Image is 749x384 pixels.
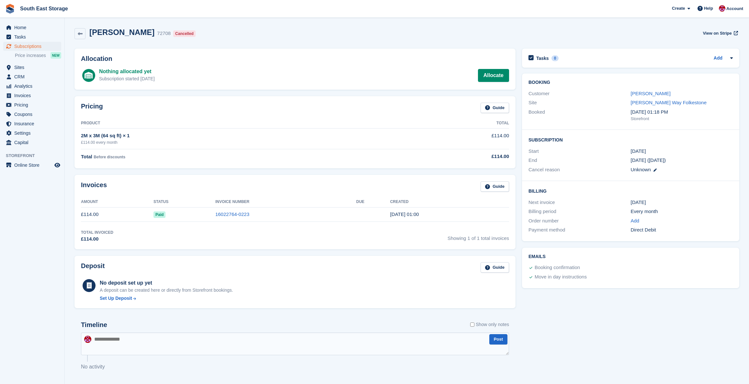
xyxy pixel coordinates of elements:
h2: Invoices [81,181,107,192]
span: Subscriptions [14,42,53,51]
th: Status [153,197,215,207]
div: Nothing allocated yet [99,68,155,75]
div: Total Invoiced [81,230,113,235]
a: Price increases NEW [15,52,61,59]
div: Storefront [631,116,733,122]
h2: Tasks [536,55,549,61]
div: No deposit set up yet [100,279,233,287]
div: Start [528,148,631,155]
td: £114.00 [81,207,153,222]
div: [DATE] [631,199,733,206]
span: Insurance [14,119,53,128]
div: 0 [551,55,559,61]
span: Capital [14,138,53,147]
div: Cancel reason [528,166,631,174]
div: Next invoice [528,199,631,206]
div: End [528,157,631,164]
span: Invoices [14,91,53,100]
div: 2M x 3M (64 sq ft) × 1 [81,132,396,140]
a: menu [3,138,61,147]
a: Guide [481,103,509,113]
div: £114.00 [81,235,113,243]
a: [PERSON_NAME] Way Folkestone [631,100,707,105]
span: Tasks [14,32,53,41]
div: [DATE] 01:18 PM [631,108,733,116]
a: Guide [481,262,509,273]
a: Preview store [53,161,61,169]
h2: Deposit [81,262,105,273]
div: NEW [51,52,61,59]
a: South East Storage [17,3,71,14]
h2: Subscription [528,136,733,143]
a: menu [3,91,61,100]
p: No activity [81,363,509,371]
div: Subscription started [DATE] [99,75,155,82]
span: CRM [14,72,53,81]
th: Invoice Number [215,197,356,207]
div: £114.00 [396,153,509,160]
div: Booking confirmation [535,264,580,272]
span: View on Stripe [703,30,732,37]
div: Site [528,99,631,107]
span: Storefront [6,152,64,159]
div: Booked [528,108,631,122]
img: stora-icon-8386f47178a22dfd0bd8f6a31ec36ba5ce8667c1dd55bd0f319d3a0aa187defe.svg [5,4,15,14]
div: Every month [631,208,733,215]
h2: Billing [528,187,733,194]
h2: Timeline [81,321,107,329]
div: Billing period [528,208,631,215]
input: Show only notes [470,321,474,328]
span: Analytics [14,82,53,91]
a: [PERSON_NAME] [631,91,671,96]
a: menu [3,63,61,72]
a: Add [714,55,722,62]
a: menu [3,23,61,32]
th: Amount [81,197,153,207]
span: [DATE] ([DATE]) [631,157,666,163]
a: menu [3,82,61,91]
div: Move in day instructions [535,273,587,281]
a: menu [3,129,61,138]
a: menu [3,42,61,51]
a: Add [631,217,640,225]
h2: Booking [528,80,733,85]
div: Customer [528,90,631,97]
div: Direct Debit [631,226,733,234]
button: Post [489,334,507,345]
a: menu [3,72,61,81]
span: Home [14,23,53,32]
p: A deposit can be created here or directly from Storefront bookings. [100,287,233,294]
div: 72708 [157,30,171,37]
time: 2025-02-20 01:00:56 UTC [390,211,419,217]
h2: Pricing [81,103,103,113]
th: Product [81,118,396,129]
a: View on Stripe [700,28,739,39]
h2: Allocation [81,55,509,62]
h2: [PERSON_NAME] [89,28,154,37]
label: Show only notes [470,321,509,328]
span: Online Store [14,161,53,170]
img: Roger Norris [84,336,91,343]
a: menu [3,119,61,128]
a: Guide [481,181,509,192]
a: 16022764-0223 [215,211,249,217]
a: menu [3,32,61,41]
span: Pricing [14,100,53,109]
a: Set Up Deposit [100,295,233,302]
div: Payment method [528,226,631,234]
a: menu [3,100,61,109]
a: menu [3,161,61,170]
span: Account [726,6,743,12]
th: Created [390,197,509,207]
span: Create [672,5,685,12]
span: Help [704,5,713,12]
span: Before discounts [94,155,125,159]
span: Settings [14,129,53,138]
div: Cancelled [173,30,196,37]
span: Price increases [15,52,46,59]
th: Due [356,197,390,207]
span: Showing 1 of 1 total invoices [448,230,509,243]
a: menu [3,110,61,119]
span: Paid [153,211,165,218]
span: Coupons [14,110,53,119]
